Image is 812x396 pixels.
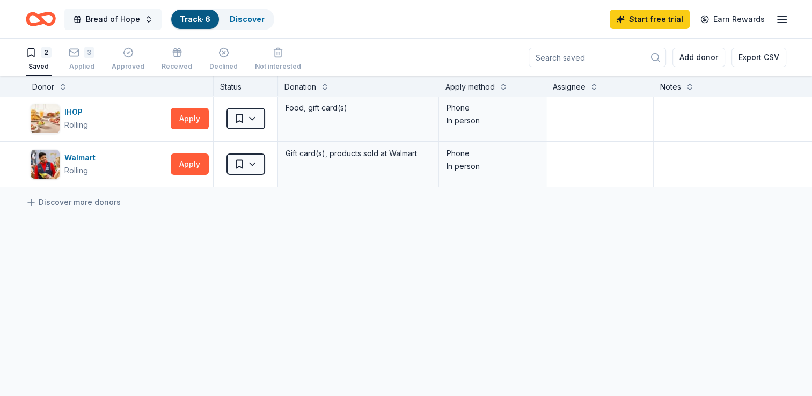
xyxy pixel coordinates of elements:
[69,43,94,76] button: 3Applied
[230,14,265,24] a: Discover
[214,76,278,96] div: Status
[170,9,274,30] button: Track· 6Discover
[41,47,52,58] div: 2
[171,153,209,175] button: Apply
[64,9,162,30] button: Bread of Hope
[660,80,681,93] div: Notes
[447,160,538,173] div: In person
[26,6,56,32] a: Home
[672,48,725,67] button: Add donor
[284,146,432,161] div: Gift card(s), products sold at Walmart
[445,80,495,93] div: Apply method
[26,62,52,71] div: Saved
[31,150,60,179] img: Image for Walmart
[209,43,238,76] button: Declined
[69,62,94,71] div: Applied
[255,62,301,71] div: Not interested
[64,151,100,164] div: Walmart
[529,48,666,67] input: Search saved
[694,10,771,29] a: Earn Rewards
[447,114,538,127] div: In person
[86,13,140,26] span: Bread of Hope
[32,80,54,93] div: Donor
[112,43,144,76] button: Approved
[30,104,166,134] button: Image for IHOPIHOPRolling
[731,48,786,67] button: Export CSV
[284,80,316,93] div: Donation
[284,100,432,115] div: Food, gift card(s)
[162,62,192,71] div: Received
[64,106,88,119] div: IHOP
[171,108,209,129] button: Apply
[30,149,166,179] button: Image for WalmartWalmartRolling
[162,43,192,76] button: Received
[209,62,238,71] div: Declined
[26,43,52,76] button: 2Saved
[84,47,94,58] div: 3
[112,62,144,71] div: Approved
[180,14,210,24] a: Track· 6
[447,147,538,160] div: Phone
[26,196,121,209] a: Discover more donors
[31,104,60,133] img: Image for IHOP
[64,119,88,131] div: Rolling
[64,164,88,177] div: Rolling
[447,101,538,114] div: Phone
[255,43,301,76] button: Not interested
[610,10,690,29] a: Start free trial
[553,80,586,93] div: Assignee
